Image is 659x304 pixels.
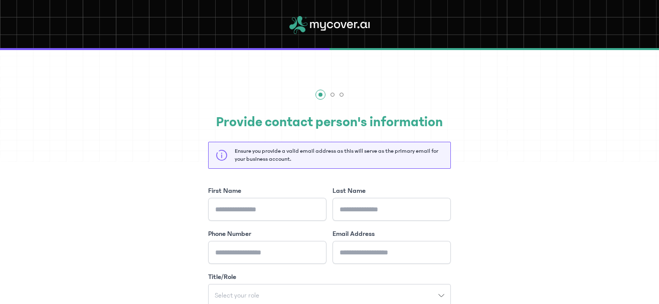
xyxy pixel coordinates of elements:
[208,112,451,133] h2: Provide contact person's information
[333,229,375,239] label: Email Address
[208,272,236,282] label: Title/Role
[209,292,265,299] span: Select your role
[333,186,366,196] label: Last Name
[208,229,251,239] label: Phone Number
[208,186,241,196] label: First Name
[235,147,443,163] p: Ensure you provide a valid email address as this will serve as the primary email for your busines...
